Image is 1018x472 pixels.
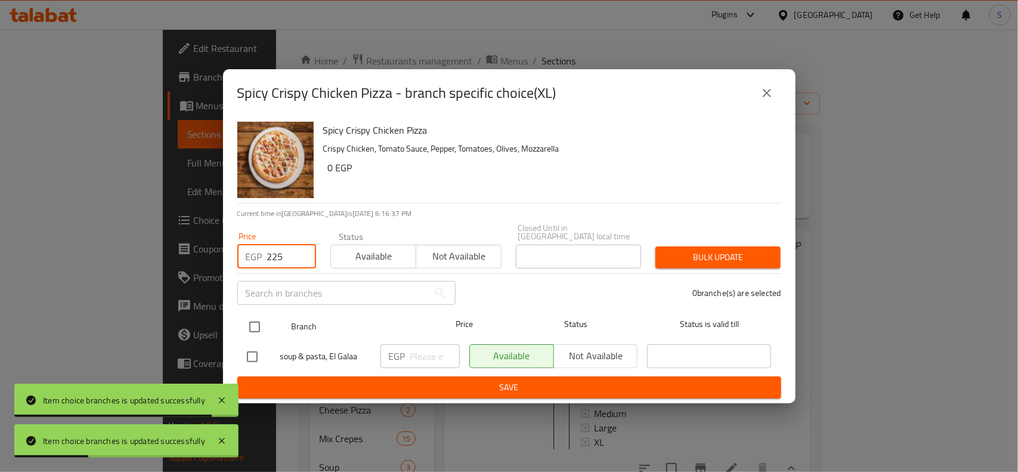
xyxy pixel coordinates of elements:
[389,349,406,363] p: EGP
[247,380,772,395] span: Save
[328,159,772,176] h6: 0 EGP
[753,79,781,107] button: close
[267,245,316,269] input: Please enter price
[330,245,416,269] button: Available
[323,141,772,156] p: Crispy Chicken, Tomato Sauce, Pepper, Tomatoes, Olives, Mozzarella
[425,317,504,332] span: Price
[43,394,205,407] div: Item choice branches is updated successfully
[43,434,205,448] div: Item choice branches is updated successfully
[237,377,781,399] button: Save
[416,245,502,269] button: Not available
[692,287,781,299] p: 0 branche(s) are selected
[336,248,411,265] span: Available
[237,84,556,103] h2: Spicy Crispy Chicken Pizza - branch specific choice(XL)
[655,246,781,269] button: Bulk update
[665,250,771,265] span: Bulk update
[410,344,460,368] input: Please enter price
[291,319,415,334] span: Branch
[513,317,638,332] span: Status
[421,248,497,265] span: Not available
[246,249,262,264] p: EGP
[280,349,371,364] span: soup & pasta, El Galaa
[237,208,781,219] p: Current time in [GEOGRAPHIC_DATA] is [DATE] 6:16:37 PM
[323,122,772,138] h6: Spicy Crispy Chicken Pizza
[237,122,314,198] img: Spicy Crispy Chicken Pizza
[237,281,428,305] input: Search in branches
[647,317,771,332] span: Status is valid till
